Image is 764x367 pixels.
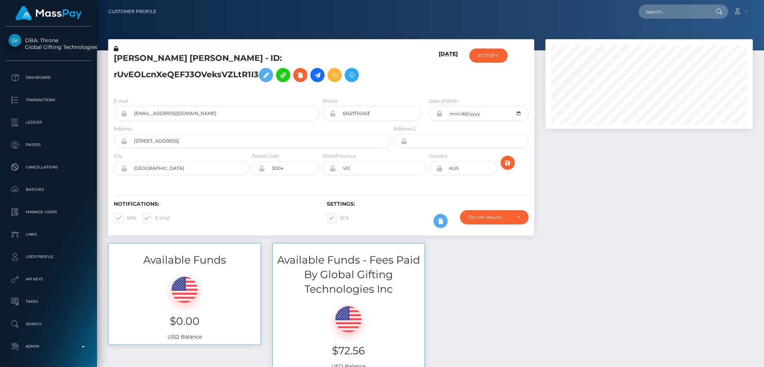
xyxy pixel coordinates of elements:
[6,203,91,221] a: Manage Users
[9,184,88,195] p: Batches
[310,68,325,82] a: Initiate Payout
[9,94,88,106] p: Transactions
[6,270,91,289] a: API Keys
[6,37,91,50] span: DBA: Throne Global Gifting Technologies Inc
[9,72,88,83] p: Dashboard
[9,296,88,307] p: Taxes
[142,213,170,223] label: E-mail
[9,34,21,47] img: Global Gifting Technologies Inc
[335,306,361,332] img: USD.png
[9,162,88,173] p: Cancellations
[639,4,709,19] input: Search...
[327,213,349,223] label: 2FA
[6,315,91,333] a: Search
[460,210,529,224] button: Do not require
[327,201,529,207] h6: Settings:
[114,125,132,132] label: Address
[323,153,356,159] label: State/Province
[114,201,316,207] h6: Notifications:
[252,153,279,159] label: Postal Code
[9,318,88,330] p: Search
[469,49,508,63] button: ACTIVE
[323,98,338,105] label: Phone
[9,274,88,285] p: API Keys
[15,6,82,21] img: MassPay Logo
[9,206,88,218] p: Manage Users
[172,277,198,303] img: USD.png
[394,125,416,132] label: Address 2
[109,4,156,19] a: Customer Profile
[469,214,511,220] div: Do not require
[109,253,261,267] h3: Available Funds
[9,117,88,128] p: Ledger
[114,53,386,86] h5: [PERSON_NAME] [PERSON_NAME] - ID: rUvEOLcnXeQEFJ3OVeksVZLtR1I3
[9,251,88,262] p: User Profile
[6,136,91,154] a: Payees
[6,91,91,109] a: Transactions
[114,98,128,105] label: E-mail
[429,98,458,105] label: Date of Birth
[109,267,261,345] div: USD Balance
[6,180,91,199] a: Batches
[273,253,425,297] h3: Available Funds - Fees Paid By Global Gifting Technologies Inc
[6,292,91,311] a: Taxes
[6,158,91,177] a: Cancellations
[6,337,91,356] a: Admin
[9,341,88,352] p: Admin
[6,248,91,266] a: User Profile
[114,314,255,329] h3: $0.00
[6,113,91,132] a: Ledger
[9,229,88,240] p: Links
[6,68,91,87] a: Dashboard
[114,153,123,159] label: City
[6,225,91,244] a: Links
[439,51,458,88] h6: [DATE]
[9,139,88,150] p: Payees
[278,343,419,358] h3: $72.56
[114,213,136,223] label: SMS
[429,153,448,159] label: Country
